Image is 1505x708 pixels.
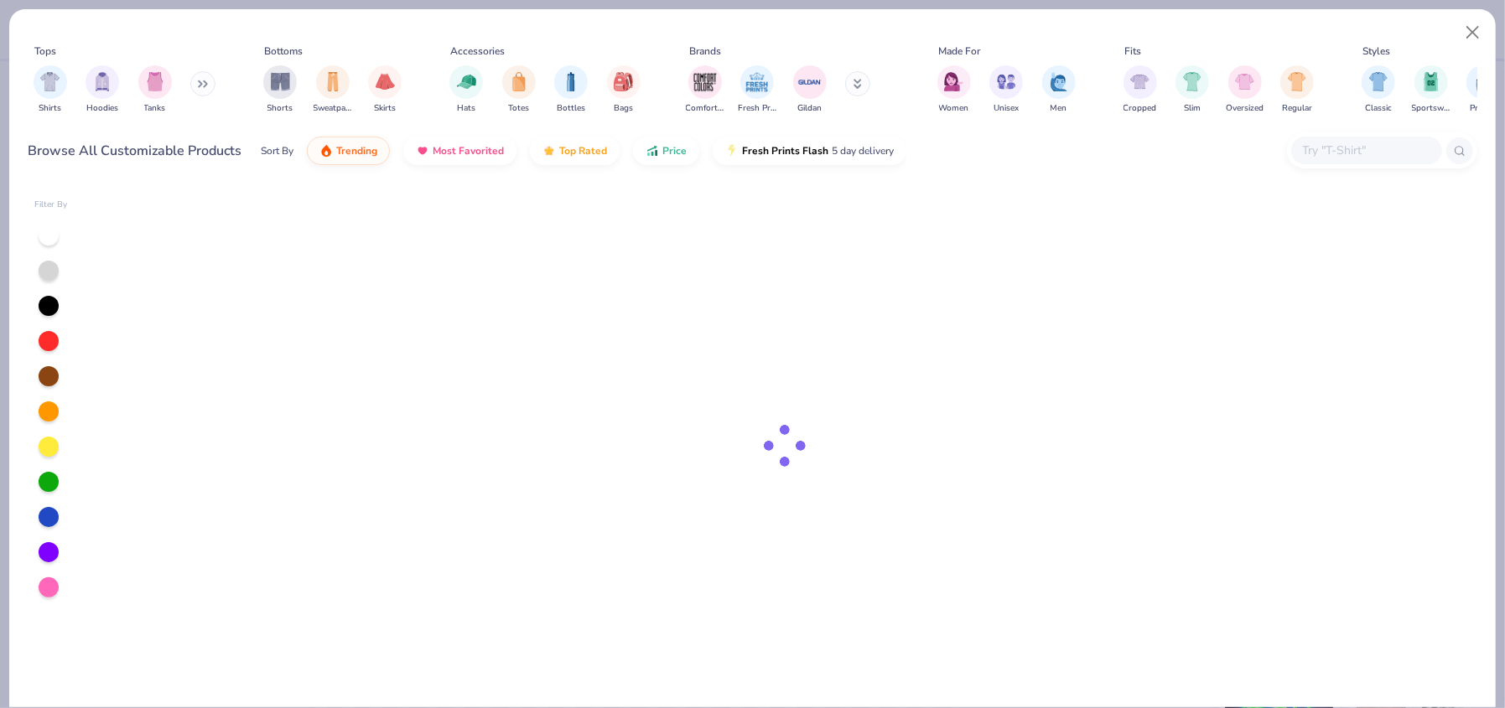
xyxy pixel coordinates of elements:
div: filter for Regular [1280,65,1314,115]
div: Filter By [34,199,68,211]
span: Classic [1365,102,1392,115]
button: Top Rated [530,137,620,165]
span: Preppy [1470,102,1497,115]
input: Try "T-Shirt" [1301,141,1430,160]
img: Totes Image [510,72,528,91]
div: filter for Gildan [793,65,827,115]
span: 5 day delivery [832,142,894,161]
img: Bags Image [614,72,632,91]
span: Bags [614,102,633,115]
button: filter button [138,65,172,115]
img: Oversized Image [1235,72,1254,91]
span: Fresh Prints [738,102,776,115]
img: Fresh Prints Image [745,70,770,95]
div: filter for Bags [607,65,641,115]
div: filter for Women [937,65,971,115]
button: filter button [449,65,483,115]
span: Fresh Prints Flash [742,144,828,158]
span: Sportswear [1412,102,1451,115]
button: filter button [554,65,588,115]
span: Gildan [797,102,822,115]
img: Sweatpants Image [324,72,342,91]
button: filter button [793,65,827,115]
button: Price [633,137,699,165]
button: filter button [1280,65,1314,115]
span: Hoodies [86,102,118,115]
button: filter button [34,65,67,115]
span: Women [939,102,969,115]
img: Shirts Image [40,72,60,91]
img: Slim Image [1183,72,1201,91]
button: filter button [1226,65,1264,115]
span: Top Rated [559,144,607,158]
img: most_fav.gif [416,144,429,158]
button: Fresh Prints Flash5 day delivery [713,137,906,165]
div: filter for Hoodies [86,65,119,115]
button: Close [1457,17,1489,49]
button: filter button [368,65,402,115]
img: Preppy Image [1474,72,1492,91]
img: flash.gif [725,144,739,158]
img: Hats Image [457,72,476,91]
img: Bottles Image [562,72,580,91]
div: Brands [689,44,721,59]
span: Tanks [144,102,166,115]
img: Shorts Image [271,72,290,91]
span: Regular [1282,102,1312,115]
button: Trending [307,137,390,165]
div: Accessories [451,44,506,59]
button: filter button [86,65,119,115]
span: Oversized [1226,102,1264,115]
button: filter button [1412,65,1451,115]
img: Regular Image [1288,72,1307,91]
div: filter for Fresh Prints [738,65,776,115]
span: Shirts [39,102,61,115]
div: Made For [938,44,980,59]
div: filter for Classic [1362,65,1395,115]
span: Price [662,144,687,158]
div: filter for Hats [449,65,483,115]
img: Men Image [1050,72,1068,91]
span: Hats [457,102,475,115]
span: Trending [336,144,377,158]
div: filter for Men [1042,65,1076,115]
button: filter button [1124,65,1157,115]
span: Comfort Colors [686,102,724,115]
div: filter for Preppy [1466,65,1500,115]
img: Comfort Colors Image [693,70,718,95]
div: filter for Shirts [34,65,67,115]
button: filter button [686,65,724,115]
img: Tanks Image [146,72,164,91]
div: filter for Tanks [138,65,172,115]
span: Most Favorited [433,144,504,158]
button: filter button [989,65,1023,115]
div: Browse All Customizable Products [29,141,242,161]
span: Shorts [267,102,293,115]
span: Skirts [374,102,396,115]
button: filter button [607,65,641,115]
button: filter button [937,65,971,115]
span: Bottles [557,102,585,115]
img: Women Image [944,72,963,91]
button: filter button [1042,65,1076,115]
img: Classic Image [1369,72,1388,91]
button: filter button [314,65,352,115]
img: TopRated.gif [542,144,556,158]
div: Sort By [261,143,293,158]
div: Tops [34,44,56,59]
span: Men [1051,102,1067,115]
span: Cropped [1124,102,1157,115]
button: filter button [1362,65,1395,115]
button: filter button [738,65,776,115]
span: Slim [1184,102,1201,115]
div: filter for Slim [1175,65,1209,115]
span: Sweatpants [314,102,352,115]
div: filter for Comfort Colors [686,65,724,115]
div: filter for Sweatpants [314,65,352,115]
img: Hoodies Image [93,72,112,91]
img: trending.gif [319,144,333,158]
div: Fits [1124,44,1141,59]
img: Unisex Image [997,72,1016,91]
img: Sportswear Image [1422,72,1440,91]
img: Cropped Image [1130,72,1150,91]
